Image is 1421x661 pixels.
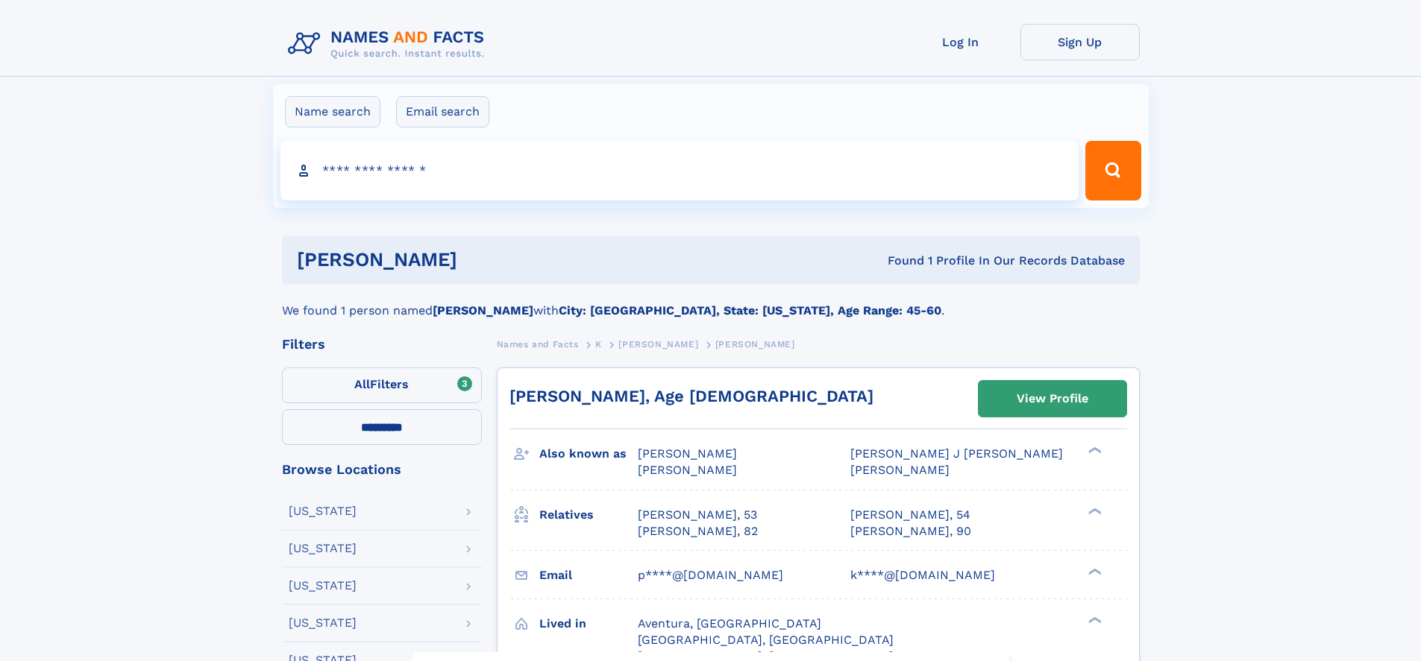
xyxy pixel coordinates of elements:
[638,463,737,477] span: [PERSON_NAME]
[282,367,482,403] label: Filters
[850,446,1063,461] span: [PERSON_NAME] J [PERSON_NAME]
[354,377,370,391] span: All
[850,463,950,477] span: [PERSON_NAME]
[638,446,737,461] span: [PERSON_NAME]
[282,284,1140,320] div: We found 1 person named with .
[539,502,638,528] h3: Relatives
[1085,615,1102,624] div: ❯
[280,141,1079,200] input: search input
[297,250,673,269] h1: [PERSON_NAME]
[289,543,357,554] div: [US_STATE]
[559,303,941,317] b: City: [GEOGRAPHIC_DATA], State: [US_STATE], Age Range: 45-60
[539,611,638,636] h3: Lived in
[1085,446,1102,455] div: ❯
[1085,141,1141,200] button: Search Button
[595,335,602,353] a: K
[1020,24,1140,60] a: Sign Up
[638,523,758,540] a: [PERSON_NAME], 82
[1017,382,1088,416] div: View Profile
[539,441,638,467] h3: Also known as
[672,253,1125,269] div: Found 1 Profile In Our Records Database
[595,339,602,350] span: K
[638,507,757,523] a: [PERSON_NAME], 53
[539,563,638,588] h3: Email
[979,381,1126,417] a: View Profile
[289,580,357,592] div: [US_STATE]
[618,335,698,353] a: [PERSON_NAME]
[396,96,489,127] label: Email search
[618,339,698,350] span: [PERSON_NAME]
[289,505,357,517] div: [US_STATE]
[850,523,971,540] a: [PERSON_NAME], 90
[282,338,482,351] div: Filters
[497,335,579,353] a: Names and Facts
[1085,566,1102,576] div: ❯
[638,616,821,630] span: Aventura, [GEOGRAPHIC_DATA]
[289,617,357,629] div: [US_STATE]
[285,96,380,127] label: Name search
[282,24,497,64] img: Logo Names and Facts
[1085,506,1102,516] div: ❯
[282,463,482,476] div: Browse Locations
[433,303,533,317] b: [PERSON_NAME]
[850,507,970,523] a: [PERSON_NAME], 54
[509,387,873,405] a: [PERSON_NAME], Age [DEMOGRAPHIC_DATA]
[715,339,795,350] span: [PERSON_NAME]
[638,633,894,647] span: [GEOGRAPHIC_DATA], [GEOGRAPHIC_DATA]
[901,24,1020,60] a: Log In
